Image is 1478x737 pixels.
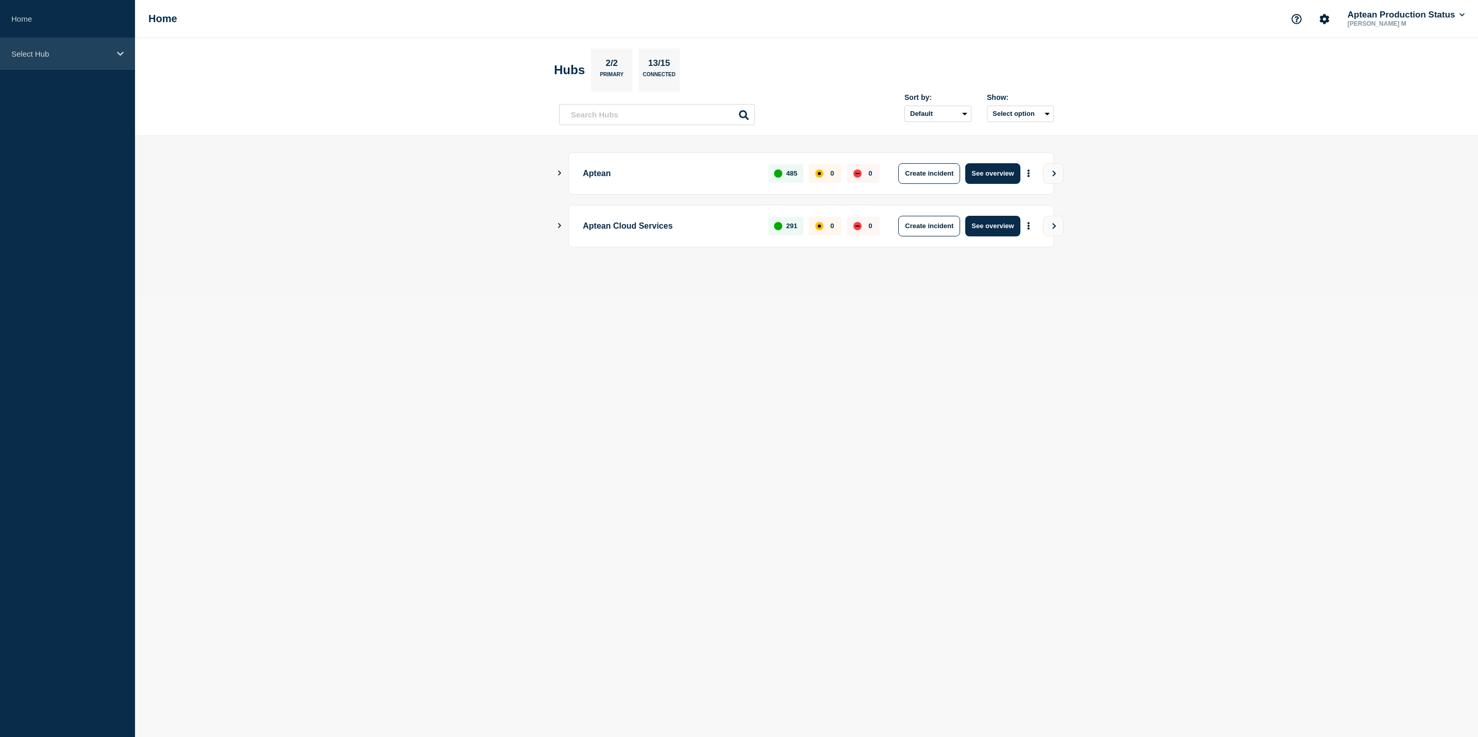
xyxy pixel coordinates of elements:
p: 0 [830,169,834,177]
p: Primary [600,72,624,82]
button: Select option [987,106,1054,122]
div: affected [815,169,824,178]
button: Create incident [898,163,960,184]
button: Aptean Production Status [1346,10,1467,20]
p: Aptean Cloud Services [583,216,757,236]
p: 291 [786,222,798,230]
p: 0 [868,169,872,177]
p: Select Hub [11,49,110,58]
div: Show: [987,93,1054,101]
p: 2/2 [602,58,622,72]
div: down [853,222,862,230]
p: Connected [643,72,675,82]
button: Support [1286,8,1307,30]
button: More actions [1022,164,1035,183]
select: Sort by [904,106,971,122]
p: 0 [868,222,872,230]
button: See overview [965,216,1020,236]
h1: Home [148,13,177,25]
div: Sort by: [904,93,971,101]
p: 13/15 [644,58,674,72]
button: See overview [965,163,1020,184]
p: [PERSON_NAME] M [1346,20,1453,27]
input: Search Hubs [559,104,755,125]
div: affected [815,222,824,230]
button: View [1043,163,1064,184]
h2: Hubs [554,63,585,77]
p: 0 [830,222,834,230]
p: Aptean [583,163,757,184]
button: Create incident [898,216,960,236]
div: up [774,169,782,178]
p: 485 [786,169,798,177]
button: Show Connected Hubs [557,169,562,177]
button: Show Connected Hubs [557,222,562,230]
div: up [774,222,782,230]
div: down [853,169,862,178]
button: View [1043,216,1064,236]
button: Account settings [1314,8,1335,30]
button: More actions [1022,216,1035,235]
